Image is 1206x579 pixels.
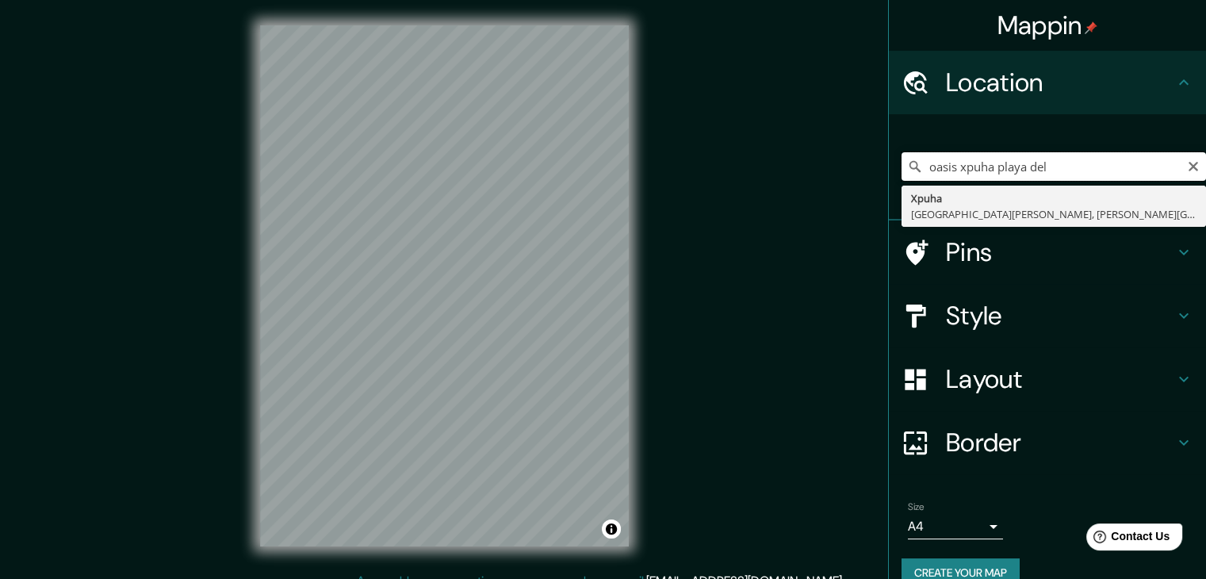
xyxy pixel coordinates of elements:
[889,220,1206,284] div: Pins
[946,236,1174,268] h4: Pins
[908,500,925,514] label: Size
[902,152,1206,181] input: Pick your city or area
[889,347,1206,411] div: Layout
[911,190,1196,206] div: Xpuha
[260,25,629,546] canvas: Map
[946,67,1174,98] h4: Location
[946,300,1174,332] h4: Style
[1065,517,1189,562] iframe: Help widget launcher
[946,363,1174,395] h4: Layout
[602,520,621,539] button: Toggle attribution
[997,10,1098,41] h4: Mappin
[908,514,1003,539] div: A4
[911,206,1196,222] div: [GEOGRAPHIC_DATA][PERSON_NAME], [PERSON_NAME][GEOGRAPHIC_DATA], [GEOGRAPHIC_DATA]
[889,51,1206,114] div: Location
[889,284,1206,347] div: Style
[946,427,1174,458] h4: Border
[1187,158,1200,173] button: Clear
[1085,21,1097,34] img: pin-icon.png
[889,411,1206,474] div: Border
